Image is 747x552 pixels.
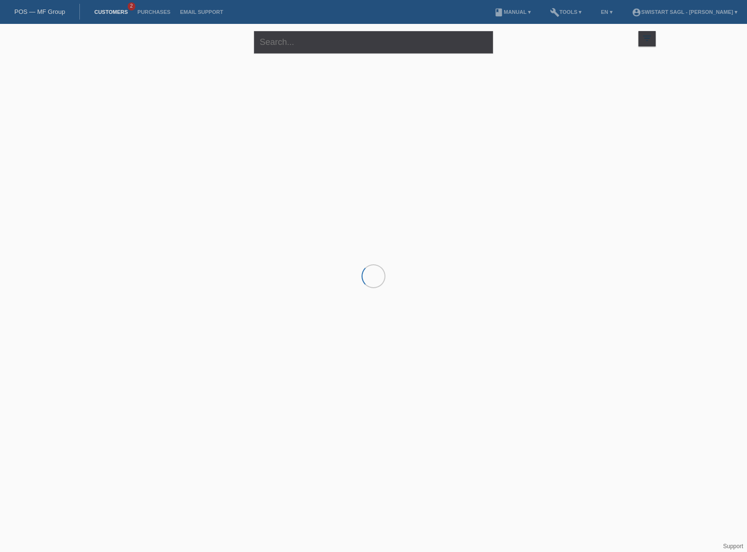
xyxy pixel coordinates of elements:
a: Email Support [175,9,228,15]
a: buildTools ▾ [545,9,587,15]
a: POS — MF Group [14,8,65,15]
a: Support [723,543,743,550]
a: EN ▾ [596,9,617,15]
a: bookManual ▾ [489,9,536,15]
i: filter_list [642,33,652,43]
i: account_circle [632,8,641,17]
i: build [550,8,560,17]
a: Purchases [132,9,175,15]
a: Customers [89,9,132,15]
i: book [494,8,504,17]
a: account_circleSwistart Sagl - [PERSON_NAME] ▾ [627,9,742,15]
span: 2 [128,2,135,11]
input: Search... [254,31,493,54]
